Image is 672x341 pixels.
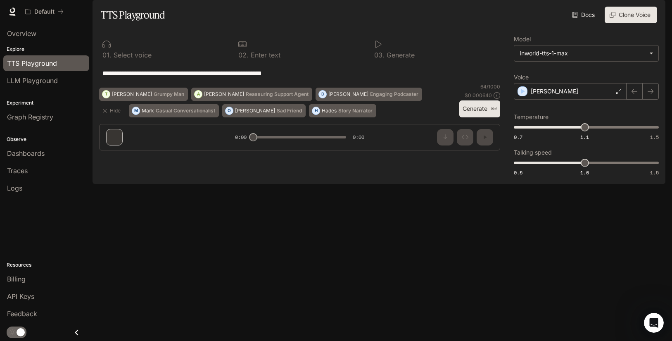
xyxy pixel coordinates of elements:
button: MMarkCasual Conversationalist [129,104,219,117]
button: D[PERSON_NAME]Engaging Podcaster [316,88,422,101]
span: 1.5 [650,134,659,141]
button: Hide [99,104,126,117]
div: inworld-tts-1-max [520,49,645,57]
p: Hades [322,108,337,113]
p: Talking speed [514,150,552,155]
p: Casual Conversationalist [156,108,215,113]
p: [PERSON_NAME] [112,92,152,97]
span: 0.5 [514,169,522,176]
div: A [195,88,202,101]
p: Engaging Podcaster [370,92,418,97]
span: 1.5 [650,169,659,176]
p: Default [34,8,55,15]
p: 0 3 . [374,52,385,58]
p: [PERSON_NAME] [235,108,275,113]
iframe: Intercom live chat [644,313,664,333]
p: Mark [142,108,154,113]
p: Generate [385,52,415,58]
p: Temperature [514,114,549,120]
p: Voice [514,74,529,80]
p: Story Narrator [338,108,373,113]
p: Sad Friend [277,108,302,113]
button: O[PERSON_NAME]Sad Friend [222,104,306,117]
p: Select voice [112,52,152,58]
div: inworld-tts-1-max [514,45,658,61]
p: ⌘⏎ [491,107,497,112]
p: [PERSON_NAME] [531,87,578,95]
p: Model [514,36,531,42]
p: Enter text [249,52,280,58]
button: All workspaces [21,3,67,20]
span: 1.1 [580,134,589,141]
p: 64 / 1000 [480,83,500,90]
button: HHadesStory Narrator [309,104,376,117]
div: H [312,104,320,117]
div: O [226,104,233,117]
button: Clone Voice [605,7,657,23]
p: [PERSON_NAME] [328,92,368,97]
span: 1.0 [580,169,589,176]
button: T[PERSON_NAME]Grumpy Man [99,88,188,101]
p: Grumpy Man [154,92,184,97]
p: [PERSON_NAME] [204,92,244,97]
p: Reassuring Support Agent [246,92,309,97]
p: 0 1 . [102,52,112,58]
div: T [102,88,110,101]
button: Generate⌘⏎ [459,100,500,117]
div: M [132,104,140,117]
div: D [319,88,326,101]
a: Docs [570,7,598,23]
span: 0.7 [514,134,522,141]
p: 0 2 . [238,52,249,58]
h1: TTS Playground [101,7,165,23]
p: $ 0.000640 [465,92,492,99]
button: A[PERSON_NAME]Reassuring Support Agent [191,88,312,101]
